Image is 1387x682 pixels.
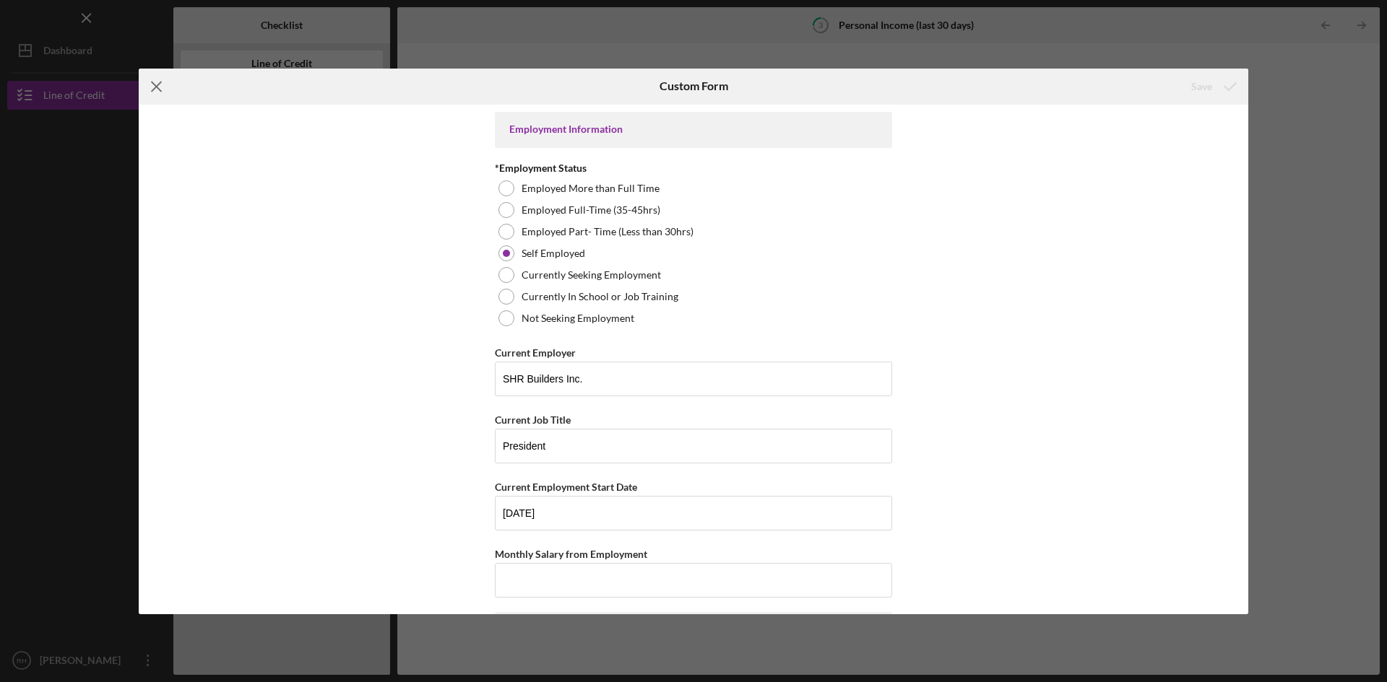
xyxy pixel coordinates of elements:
label: Current Job Title [495,414,571,426]
label: Self Employed [522,248,585,259]
label: Currently Seeking Employment [522,269,661,281]
h6: Custom Form [660,79,728,92]
label: Current Employer [495,346,576,359]
button: Save [1177,72,1248,101]
label: Current Employment Start Date [495,481,637,493]
label: Employed Full-Time (35-45hrs) [522,204,660,216]
div: Employment Information [509,123,878,135]
label: Employed Part- Time (Less than 30hrs) [522,226,693,237]
label: Employed More than Full Time [522,183,660,194]
div: *Employment Status [495,162,892,174]
div: Save [1191,72,1212,101]
label: Monthly Salary from Employment [495,548,647,560]
label: Not Seeking Employment [522,312,634,324]
label: Currently In School or Job Training [522,291,678,302]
